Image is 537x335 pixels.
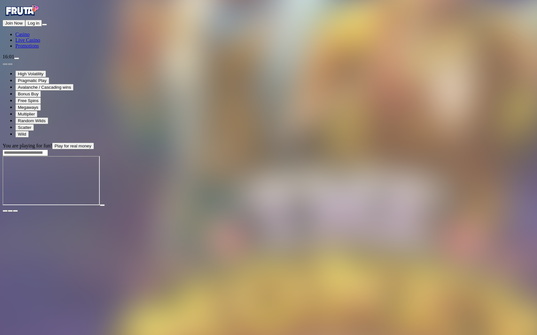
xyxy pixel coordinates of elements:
span: Avalanche / Cascading wins [18,85,71,90]
button: fullscreen-exit icon [13,210,18,212]
span: Join Now [5,21,23,26]
button: chevron-down icon [8,210,13,212]
button: Multiplier [15,111,37,117]
button: menu [42,24,47,26]
span: Random Wilds [18,118,46,123]
button: Random Wilds [15,117,48,124]
button: Free Spins [15,97,41,104]
a: gift-inverted iconPromotions [15,43,39,48]
div: You are playing for fun! [3,143,534,149]
button: prev slide [3,63,8,65]
span: High Volatility [18,71,43,76]
span: 16:01 [3,54,14,59]
button: next slide [8,63,13,65]
button: Megaways [15,104,41,111]
span: Scatter [18,125,31,130]
button: live-chat [14,57,19,59]
button: Play for real money [52,143,94,149]
button: Bonus Buy [15,91,41,97]
button: Avalanche / Cascading wins [15,84,74,91]
span: Promotions [15,43,39,48]
span: Free Spins [18,98,38,103]
span: Megaways [18,105,38,110]
iframe: The Money Men Megaways [3,156,100,205]
button: Wild [15,131,29,138]
span: Multiplier [18,112,35,116]
button: close icon [3,210,8,212]
button: High Volatility [15,71,46,77]
span: Casino [15,32,29,37]
a: poker-chip iconLive Casino [15,37,40,43]
a: Fruta [3,14,41,19]
button: Join Now [3,20,25,26]
span: Bonus Buy [18,92,38,96]
button: Pragmatic Play [15,77,49,84]
button: Scatter [15,124,34,131]
img: Fruta [3,3,41,19]
input: Search [3,150,48,156]
span: Pragmatic Play [18,78,47,83]
nav: Primary [3,3,534,49]
button: play icon [100,204,105,206]
span: Log in [28,21,39,26]
span: Live Casino [15,37,40,43]
span: Play for real money [55,144,91,148]
button: Log in [25,20,42,26]
span: Wild [18,132,26,137]
a: diamond iconCasino [15,32,29,37]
